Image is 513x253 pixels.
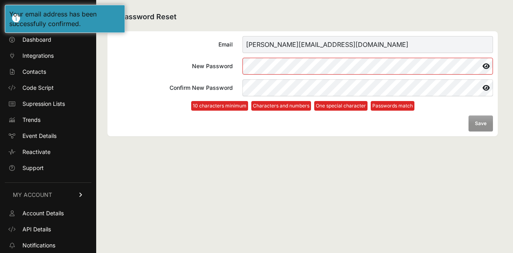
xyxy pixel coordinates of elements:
a: Account Details [5,207,91,220]
a: API Details [5,223,91,236]
input: Confirm New Password Open Keeper Popup [242,79,493,96]
span: Account Details [22,209,64,217]
a: Dashboard [5,33,91,46]
span: Dashboard [22,36,51,44]
a: Support [5,162,91,174]
span: Supression Lists [22,100,65,108]
span: Integrations [22,52,54,60]
li: 10 characters minimum [191,101,248,111]
a: Supression Lists [5,97,91,110]
span: Code Script [22,84,54,92]
a: Contacts [5,65,91,78]
a: Notifications [5,239,91,252]
input: New Password Open Keeper Popup [242,58,493,75]
span: Support [22,164,44,172]
div: Email [112,40,233,49]
li: Passwords match [371,101,414,111]
div: New Password [112,62,233,70]
div: Confirm New Password [112,84,233,92]
span: API Details [22,225,51,233]
a: Integrations [5,49,91,62]
a: Trends [5,113,91,126]
span: Trends [22,116,40,124]
a: Event Details [5,130,91,142]
span: Notifications [22,241,55,249]
li: Characters and numbers [251,101,311,111]
li: One special character [314,101,368,111]
h2: Password Reset [107,11,498,23]
div: Your email address has been successfully confirmed. [9,9,121,28]
input: Email Open Keeper Popup [242,36,493,53]
a: Reactivate [5,146,91,158]
span: Event Details [22,132,57,140]
a: Code Script [5,81,91,94]
span: Contacts [22,68,46,76]
a: MY ACCOUNT [5,182,91,207]
span: MY ACCOUNT [13,191,52,199]
span: Reactivate [22,148,50,156]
